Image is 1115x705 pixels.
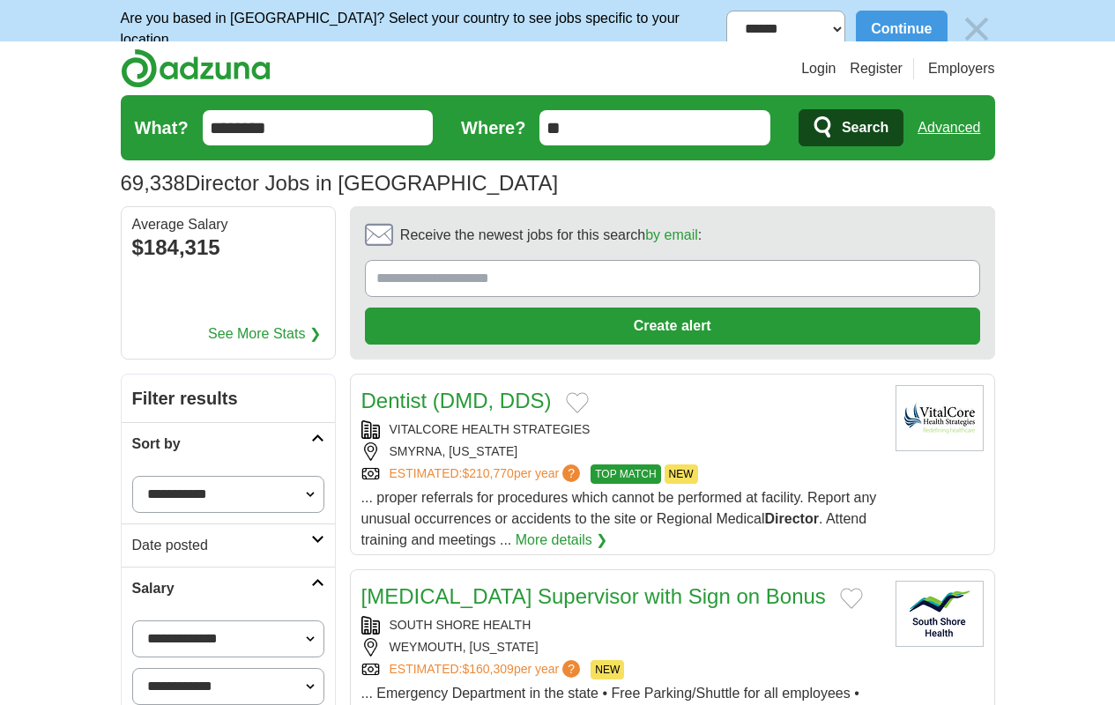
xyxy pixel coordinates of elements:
[361,490,877,547] span: ... proper referrals for procedures which cannot be performed at facility. Report any unusual occ...
[765,511,819,526] strong: Director
[566,392,589,413] button: Add to favorite jobs
[361,638,881,657] div: WEYMOUTH, [US_STATE]
[462,662,513,676] span: $160,309
[842,110,888,145] span: Search
[918,110,980,145] a: Advanced
[850,58,903,79] a: Register
[135,115,189,141] label: What?
[462,466,513,480] span: $210,770
[122,523,335,567] a: Date posted
[799,109,903,146] button: Search
[390,660,584,679] a: ESTIMATED:$160,309per year?
[856,11,947,48] button: Continue
[132,535,311,556] h2: Date posted
[390,618,531,632] a: SOUTH SHORE HEALTH
[390,464,584,484] a: ESTIMATED:$210,770per year?
[516,530,608,551] a: More details ❯
[208,323,321,345] a: See More Stats ❯
[365,308,980,345] button: Create alert
[896,385,984,451] img: VitalCore Health Strategies logo
[132,232,324,263] div: $184,315
[461,115,525,141] label: Where?
[840,588,863,609] button: Add to favorite jobs
[390,422,591,436] a: VITALCORE HEALTH STRATEGIES
[121,167,185,199] span: 69,338
[121,8,727,50] p: Are you based in [GEOGRAPHIC_DATA]? Select your country to see jobs specific to your location.
[591,660,624,679] span: NEW
[361,389,552,412] a: Dentist (DMD, DDS)
[121,171,559,195] h1: Director Jobs in [GEOGRAPHIC_DATA]
[562,660,580,678] span: ?
[665,464,698,484] span: NEW
[122,375,335,422] h2: Filter results
[361,442,881,461] div: SMYRNA, [US_STATE]
[361,584,826,608] a: [MEDICAL_DATA] Supervisor with Sign on Bonus
[562,464,580,482] span: ?
[121,48,271,88] img: Adzuna logo
[801,58,836,79] a: Login
[400,225,702,246] span: Receive the newest jobs for this search :
[122,567,335,610] a: Salary
[132,578,311,599] h2: Salary
[896,581,984,647] img: South Shore Health logo
[132,218,324,232] div: Average Salary
[132,434,311,455] h2: Sort by
[645,227,698,242] a: by email
[958,11,995,48] img: icon_close_no_bg.svg
[591,464,660,484] span: TOP MATCH
[122,422,335,465] a: Sort by
[928,58,995,79] a: Employers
